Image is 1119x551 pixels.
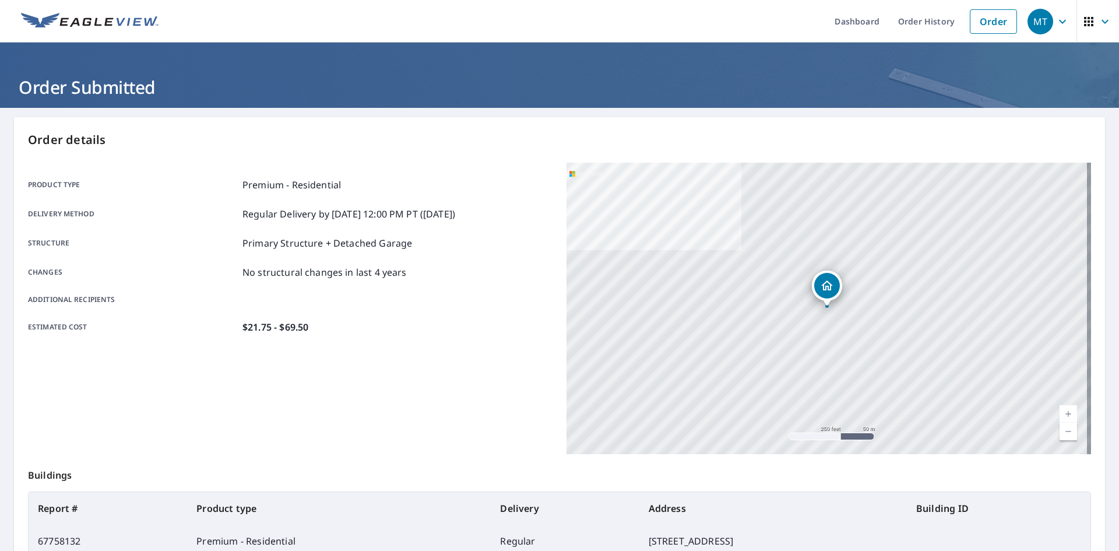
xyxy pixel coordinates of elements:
[907,492,1090,525] th: Building ID
[1060,405,1077,423] a: Current Level 17, Zoom In
[242,178,341,192] p: Premium - Residential
[639,492,907,525] th: Address
[242,320,308,334] p: $21.75 - $69.50
[28,236,238,250] p: Structure
[29,492,187,525] th: Report #
[187,492,491,525] th: Product type
[28,454,1091,492] p: Buildings
[242,265,407,279] p: No structural changes in last 4 years
[28,178,238,192] p: Product type
[14,75,1105,99] h1: Order Submitted
[28,320,238,334] p: Estimated cost
[970,9,1017,34] a: Order
[28,294,238,305] p: Additional recipients
[21,13,159,30] img: EV Logo
[812,271,842,307] div: Dropped pin, building 1, Residential property, 5 Landgrove Dr Fayetteville, NY 13066
[28,131,1091,149] p: Order details
[28,207,238,221] p: Delivery method
[242,236,412,250] p: Primary Structure + Detached Garage
[242,207,455,221] p: Regular Delivery by [DATE] 12:00 PM PT ([DATE])
[1027,9,1053,34] div: MT
[1060,423,1077,440] a: Current Level 17, Zoom Out
[491,492,639,525] th: Delivery
[28,265,238,279] p: Changes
